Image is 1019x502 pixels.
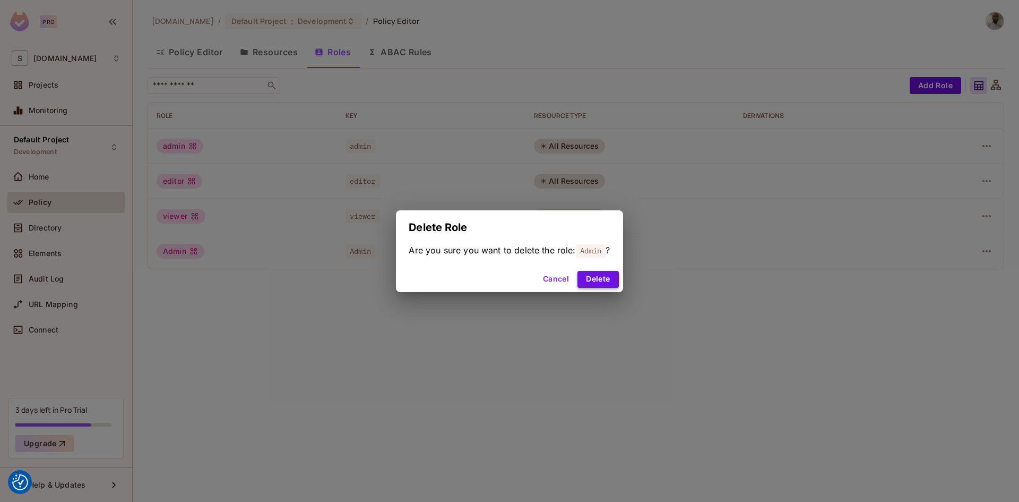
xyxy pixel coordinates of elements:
button: Delete [577,271,618,288]
button: Cancel [539,271,573,288]
button: Consent Preferences [12,474,28,490]
span: Are you sure you want to delete the role: ? [409,244,610,256]
span: Admin [576,244,606,258]
img: Revisit consent button [12,474,28,490]
h2: Delete Role [396,210,623,244]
